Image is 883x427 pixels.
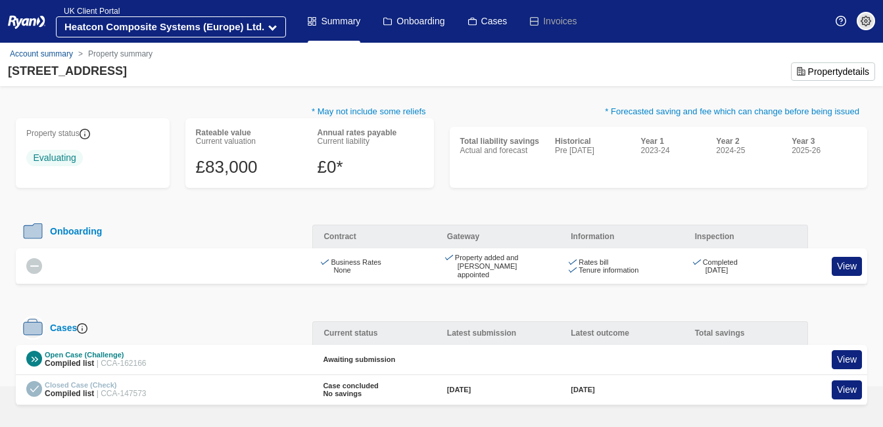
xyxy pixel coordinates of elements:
p: * Forecasted saving and fee which can change before being issued [450,105,868,127]
div: Actual and forecast [460,146,539,156]
div: Total savings [684,321,808,345]
span: Property [808,66,843,77]
div: Cases [45,323,87,334]
div: 2024-25 [716,146,781,156]
div: Year 1 [641,137,706,146]
div: Property status [26,129,159,139]
span: Compiled list [45,389,94,398]
span: UK Client Portal [56,7,120,16]
div: Open Case (Challenge) [45,351,147,359]
p: * May not include some reliefs [16,105,434,118]
strong: Case concluded No savings [323,382,378,398]
div: Year 3 [792,137,857,146]
div: [STREET_ADDRESS] [8,62,127,80]
span: Compiled list [45,359,94,368]
div: Onboarding [45,226,102,236]
div: Historical [555,137,631,146]
div: Completed [695,258,798,275]
time: [DATE] [705,266,728,274]
div: Information [560,225,684,248]
a: View [832,380,862,399]
div: Current valuation [196,137,302,146]
img: settings [861,16,871,26]
div: Latest outcome [560,321,684,345]
div: Closed Case (Check) [45,381,147,390]
div: 2025-26 [792,146,857,156]
div: 2023-24 [641,146,706,156]
time: [DATE] [571,386,594,393]
div: Total liability savings [460,137,539,146]
div: Business Rates None [323,258,425,275]
span: | CCA-162166 [97,359,147,368]
div: Contract [312,225,436,248]
a: View [832,257,862,276]
a: Account summary [10,49,73,58]
div: Annual rates payable [318,129,423,138]
div: Pre [DATE] [555,146,631,156]
div: Property added and [PERSON_NAME] appointed [447,254,550,279]
div: £83,000 [196,157,302,177]
div: Inspection [684,225,808,248]
div: Current status [312,321,436,345]
div: Tenure information [571,266,673,275]
div: Latest submission [437,321,560,345]
button: Propertydetails [791,62,875,81]
div: Rateable value [196,129,302,138]
li: Property summary [73,48,153,60]
time: [DATE] [447,386,471,393]
img: Help [836,16,846,26]
div: Gateway [437,225,560,248]
strong: Heatcon Composite Systems (Europe) Ltd. [64,21,264,32]
button: Heatcon Composite Systems (Europe) Ltd. [56,16,286,37]
div: Rates bill [571,258,673,267]
strong: Awaiting submission [323,355,395,363]
a: View [832,350,862,369]
div: Year 2 [716,137,781,146]
div: Current liability [318,137,423,146]
span: | CCA-147573 [97,389,147,398]
span: Evaluating [26,150,83,166]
